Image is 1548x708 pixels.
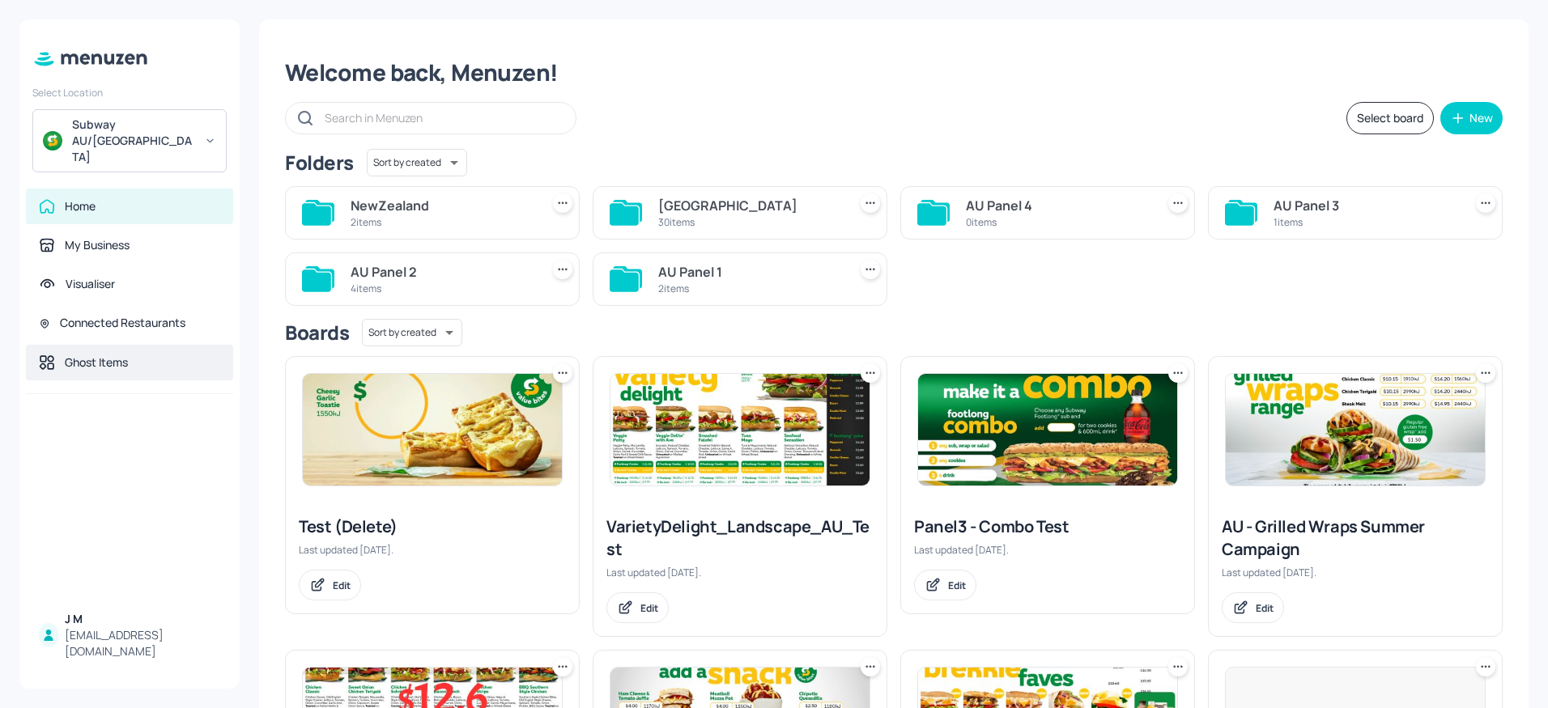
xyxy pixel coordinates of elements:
[65,198,96,214] div: Home
[367,146,467,179] div: Sort by created
[1469,112,1493,124] div: New
[1274,215,1457,229] div: 1 items
[1346,102,1434,134] button: Select board
[325,106,559,129] input: Search in Menuzen
[918,374,1177,485] img: 2025-08-07-1754562241714zf1t2x7jm3b.jpeg
[1274,196,1457,215] div: AU Panel 3
[1222,566,1489,579] div: Last updated [DATE].
[914,543,1181,557] div: Last updated [DATE].
[351,262,534,282] div: AU Panel 2
[610,374,870,485] img: 2025-08-21-17557555460566iln2dneiqh.jpeg
[362,316,462,349] div: Sort by created
[65,627,220,659] div: [EMAIL_ADDRESS][DOMAIN_NAME]
[1440,102,1503,134] button: New
[966,215,1149,229] div: 0 items
[914,515,1181,538] div: Panel3 - Combo Test
[1222,515,1489,561] div: AU - Grilled Wraps Summer Campaign
[658,196,841,215] div: [GEOGRAPHIC_DATA]
[285,150,354,176] div: Folders
[658,215,841,229] div: 30 items
[43,131,62,151] img: avatar
[285,58,1503,87] div: Welcome back, Menuzen!
[32,86,227,100] div: Select Location
[658,282,841,295] div: 2 items
[606,515,874,561] div: VarietyDelight_Landscape_AU_Test
[658,262,841,282] div: AU Panel 1
[351,215,534,229] div: 2 items
[640,601,658,615] div: Edit
[65,237,130,253] div: My Business
[299,543,566,557] div: Last updated [DATE].
[285,320,349,346] div: Boards
[351,282,534,295] div: 4 items
[333,579,351,592] div: Edit
[65,611,220,627] div: J M
[299,515,566,538] div: Test (Delete)
[72,117,194,165] div: Subway AU/[GEOGRAPHIC_DATA]
[1256,601,1274,615] div: Edit
[65,354,128,371] div: Ghost Items
[303,374,562,485] img: 2025-08-06-1754450030621rezxp7sluh.jpeg
[606,566,874,579] div: Last updated [DATE].
[66,276,115,292] div: Visualiser
[1226,374,1485,485] img: 2024-12-19-1734584245950k86txo84it.jpeg
[60,315,185,331] div: Connected Restaurants
[966,196,1149,215] div: AU Panel 4
[351,196,534,215] div: NewZealand
[948,579,966,592] div: Edit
